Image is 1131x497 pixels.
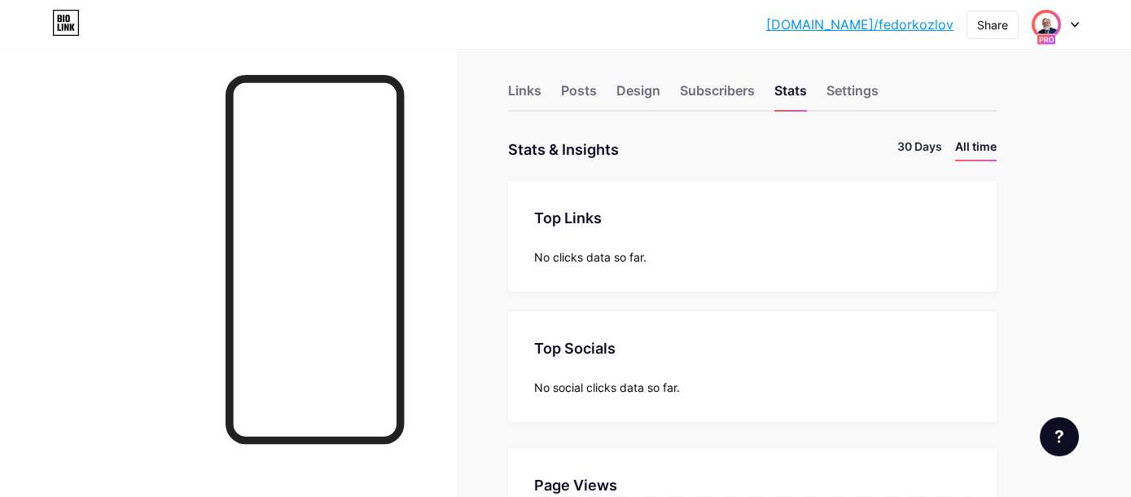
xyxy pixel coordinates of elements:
[534,474,971,496] div: Page Views
[534,379,971,396] div: No social clicks data so far.
[955,138,997,161] li: All time
[680,81,755,110] div: Subscribers
[766,15,953,34] a: [DOMAIN_NAME]/fedorkozlov
[616,81,660,110] div: Design
[508,138,619,161] div: Stats & Insights
[774,81,807,110] div: Stats
[534,248,971,266] div: No clicks data so far.
[977,16,1008,33] div: Share
[534,337,971,359] div: Top Socials
[561,81,597,110] div: Posts
[1031,9,1062,40] img: thelegalpodcast
[534,207,971,229] div: Top Links
[508,81,541,110] div: Links
[897,138,942,161] li: 30 Days
[826,81,879,110] div: Settings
